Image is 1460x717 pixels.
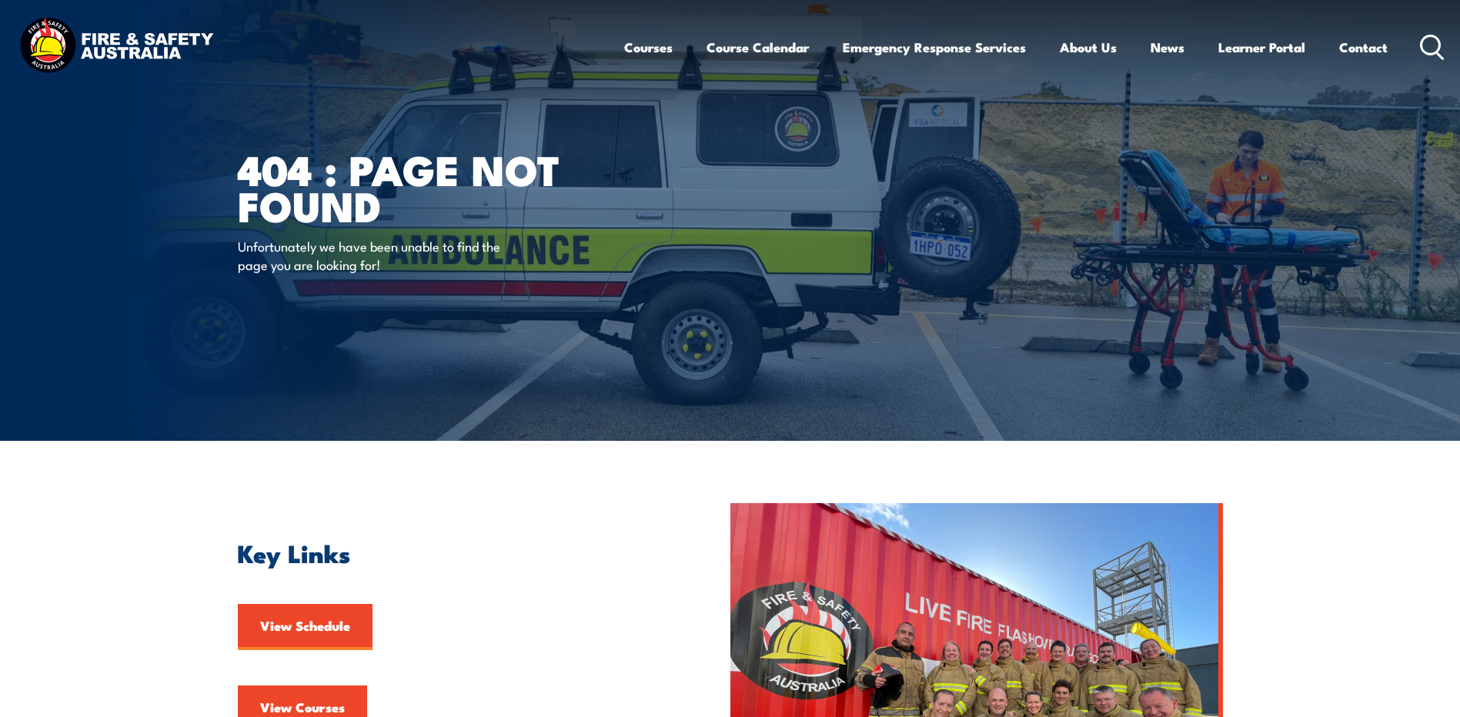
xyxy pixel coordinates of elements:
a: News [1151,27,1184,68]
a: View Schedule [238,604,373,650]
a: About Us [1060,27,1117,68]
p: Unfortunately we have been unable to find the page you are looking for! [238,237,519,273]
a: Course Calendar [707,27,809,68]
a: Contact [1339,27,1388,68]
a: Emergency Response Services [843,27,1026,68]
h2: Key Links [238,542,660,563]
a: Learner Portal [1218,27,1305,68]
h1: 404 : Page Not Found [238,151,618,222]
a: Courses [624,27,673,68]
